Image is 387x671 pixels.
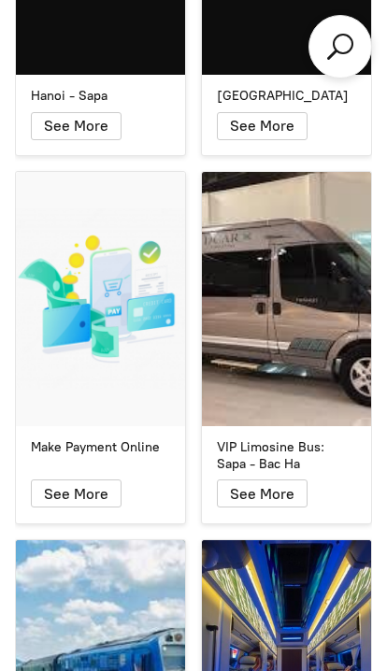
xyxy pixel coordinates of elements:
a: Make Payment Online [16,439,185,456]
a: VIP Limosine Bus: Sapa - Bac Ha [202,439,371,473]
span: See More [44,485,108,503]
span: See More [230,485,294,503]
div: Hanoi - Sapa [31,88,170,105]
a: Search products [323,30,357,64]
a: Make Payment Online [16,172,185,425]
span: See More [230,117,294,135]
a: VIP Limosine Bus: Sapa - Bac Ha [202,172,371,425]
button: See More [217,112,308,140]
button: See More [217,479,308,507]
button: See More [31,112,122,140]
span: See More [44,117,108,135]
a: [GEOGRAPHIC_DATA] [202,88,371,105]
div: Make Payment Online [31,439,170,456]
a: Hanoi - Sapa [16,88,185,105]
div: VIP Limosine Bus: Sapa - Bac Ha [217,439,356,473]
button: See More [31,479,122,507]
div: [GEOGRAPHIC_DATA] [217,88,356,105]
